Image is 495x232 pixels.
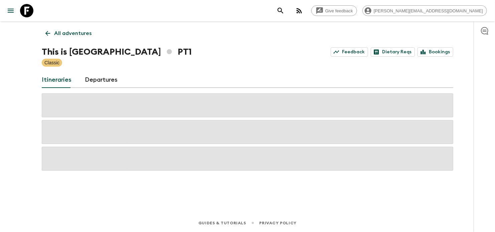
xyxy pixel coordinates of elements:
[370,8,487,13] span: [PERSON_NAME][EMAIL_ADDRESS][DOMAIN_NAME]
[42,45,192,59] h1: This is [GEOGRAPHIC_DATA] PT1
[371,47,415,57] a: Dietary Reqs
[260,219,297,227] a: Privacy Policy
[274,4,287,17] button: search adventures
[331,47,368,57] a: Feedback
[85,72,118,88] a: Departures
[42,72,71,88] a: Itineraries
[418,47,453,57] a: Bookings
[44,59,59,66] p: Classic
[4,4,17,17] button: menu
[54,29,92,37] p: All adventures
[198,219,246,227] a: Guides & Tutorials
[322,8,357,13] span: Give feedback
[311,5,357,16] a: Give feedback
[42,27,95,40] a: All adventures
[362,5,487,16] div: [PERSON_NAME][EMAIL_ADDRESS][DOMAIN_NAME]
